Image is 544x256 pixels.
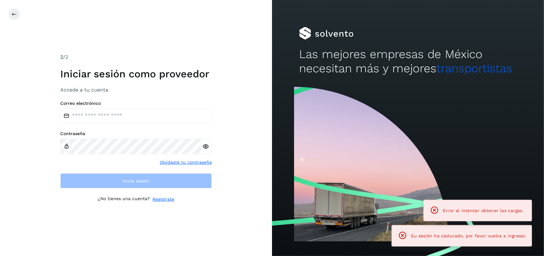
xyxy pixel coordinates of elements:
[123,179,150,183] span: Inicia sesión
[60,54,63,60] span: 2
[60,173,212,188] button: Inicia sesión
[299,47,517,75] h2: Las mejores empresas de México necesitan más y mejores
[160,159,212,166] a: Olvidaste tu contraseña
[60,68,212,80] h1: Iniciar sesión como proveedor
[411,233,527,238] span: Su sesión ha caducado, por favor vuelva a ingresar.
[60,53,212,61] div: /2
[98,196,150,203] p: ¿No tienes una cuenta?
[152,196,174,203] a: Regístrate
[443,208,522,213] span: Error al intentar obtener las cargas
[436,62,512,75] span: transportistas
[60,87,212,93] h3: Accede a tu cuenta
[60,131,212,136] label: Contraseña
[60,101,212,106] label: Correo electrónico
